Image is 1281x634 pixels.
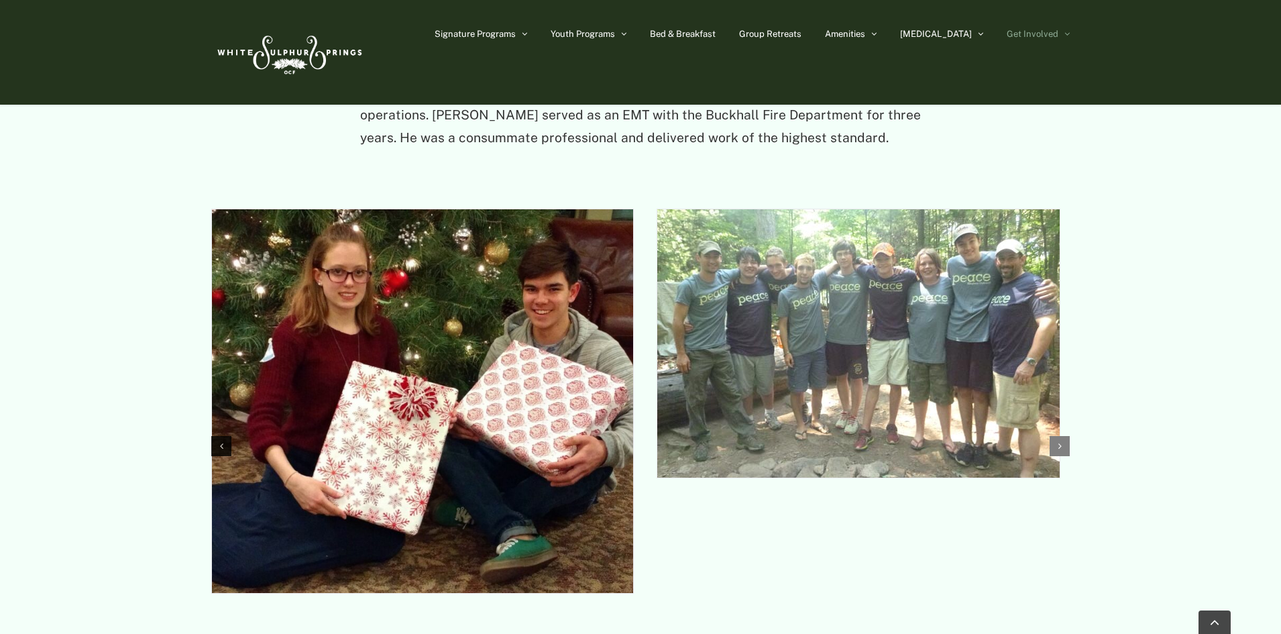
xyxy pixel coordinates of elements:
[650,30,716,38] span: Bed & Breakfast
[1007,30,1058,38] span: Get Involved
[211,436,231,456] div: Previous slide
[435,30,516,38] span: Signature Programs
[825,30,865,38] span: Amenities
[551,30,615,38] span: Youth Programs
[900,30,972,38] span: [MEDICAL_DATA]
[1050,436,1070,456] div: Next slide
[211,21,366,84] img: White Sulphur Springs Logo
[739,30,801,38] span: Group Retreats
